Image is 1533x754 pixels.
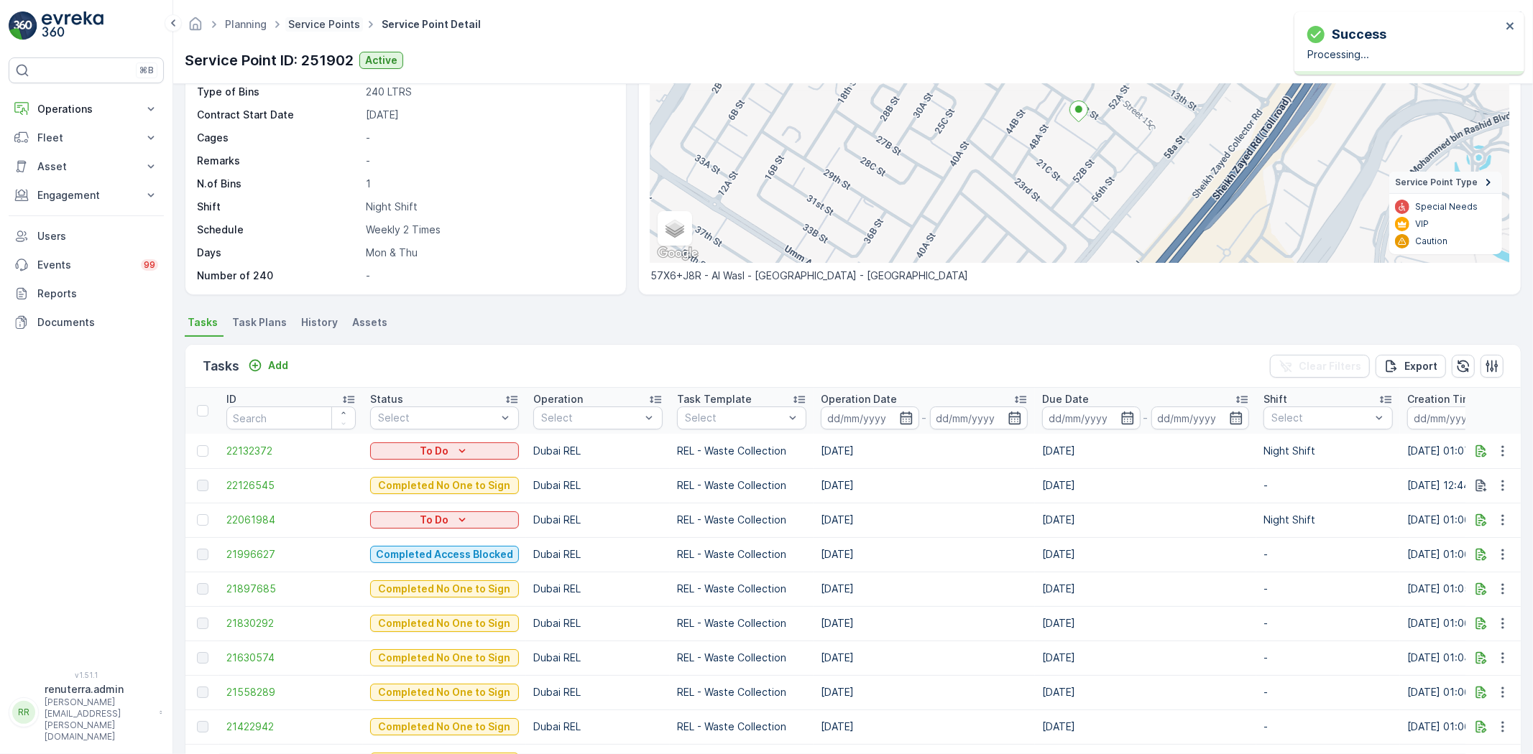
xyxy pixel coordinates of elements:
p: Operation Date [821,392,897,406]
button: RRrenuterra.admin[PERSON_NAME][EMAIL_ADDRESS][PERSON_NAME][DOMAIN_NAME] [9,682,164,743]
a: 22126545 [226,478,356,493]
p: Dubai REL [533,685,663,699]
p: 99 [144,259,155,271]
p: Dubai REL [533,582,663,596]
p: Service Point ID: 251902 [185,50,354,71]
td: [DATE] [1035,434,1256,468]
div: Toggle Row Selected [197,721,208,732]
p: - [1263,582,1393,596]
button: close [1506,20,1516,34]
span: History [301,315,338,330]
p: [PERSON_NAME][EMAIL_ADDRESS][PERSON_NAME][DOMAIN_NAME] [45,697,152,743]
p: N.of Bins [197,177,360,191]
a: Layers [659,213,691,244]
p: Completed No One to Sign [379,685,511,699]
p: Schedule [197,223,360,237]
p: Special Needs [1415,201,1478,213]
p: Dubai REL [533,720,663,734]
p: ⌘B [139,65,154,76]
p: Fleet [37,131,135,145]
p: - [366,131,611,145]
td: [DATE] [814,675,1035,709]
p: Task Template [677,392,752,406]
p: REL - Waste Collection [677,720,806,734]
p: Completed No One to Sign [379,720,511,734]
span: 21996627 [226,547,356,562]
div: Toggle Row Selected [197,686,208,698]
input: dd/mm/yyyy [821,406,919,429]
p: Completed No One to Sign [379,651,511,665]
p: Asset [37,159,135,174]
p: - [1263,720,1393,734]
a: Homepage [188,22,203,34]
p: Dubai REL [533,444,663,458]
p: 57X6+J8R - Al Wasl - [GEOGRAPHIC_DATA] - [GEOGRAPHIC_DATA] [650,269,1509,283]
p: To Do [420,513,449,527]
p: To Do [420,444,449,458]
button: Completed Access Blocked [370,546,519,563]
p: - [1263,616,1393,630]
button: Fleet [9,124,164,152]
button: Completed No One to Sign [370,580,519,597]
p: Shift [197,200,360,214]
td: [DATE] [1035,503,1256,537]
a: 21558289 [226,685,356,699]
span: Task Plans [232,315,287,330]
div: Toggle Row Selected [197,445,208,457]
p: Tasks [203,356,239,376]
a: Open this area in Google Maps (opens a new window) [654,244,701,263]
p: Engagement [37,188,135,203]
img: Google [654,244,701,263]
td: [DATE] [814,537,1035,572]
p: - [1263,651,1393,665]
p: REL - Waste Collection [677,651,806,665]
td: [DATE] [814,641,1035,675]
span: Tasks [188,315,218,330]
p: Dubai REL [533,513,663,527]
a: 21897685 [226,582,356,596]
a: Service Points [288,18,360,30]
td: [DATE] [1035,537,1256,572]
p: Due Date [1042,392,1089,406]
button: Operations [9,95,164,124]
div: Toggle Row Selected [197,583,208,595]
p: Completed No One to Sign [379,616,511,630]
a: Documents [9,308,164,337]
p: Add [268,358,288,373]
p: Dubai REL [533,616,663,630]
p: ID [226,392,236,406]
p: REL - Waste Collection [677,547,806,562]
div: RR [12,701,35,724]
p: Export [1404,359,1437,373]
button: Completed No One to Sign [370,477,519,494]
button: Add [242,357,294,374]
td: [DATE] [814,503,1035,537]
div: Toggle Row Selected [197,549,208,560]
p: - [922,409,927,427]
button: Engagement [9,181,164,210]
p: 240 LTRS [366,85,611,99]
td: [DATE] [1035,572,1256,606]
span: 21422942 [226,720,356,734]
p: Creation Time [1407,392,1478,406]
input: dd/mm/yyyy [1042,406,1141,429]
input: dd/mm/yyyy [1151,406,1250,429]
a: 22132372 [226,444,356,458]
button: Completed No One to Sign [370,718,519,735]
td: [DATE] [814,468,1035,503]
p: - [1263,547,1393,562]
p: Documents [37,315,158,330]
p: [DATE] [366,108,611,122]
p: 1 [366,177,611,191]
p: Success [1332,24,1386,45]
p: Dubai REL [533,478,663,493]
p: Completed Access Blocked [376,547,513,562]
p: Reports [37,287,158,301]
span: Service Point Type [1395,177,1478,188]
a: 21630574 [226,651,356,665]
button: Completed No One to Sign [370,684,519,701]
a: 21830292 [226,616,356,630]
